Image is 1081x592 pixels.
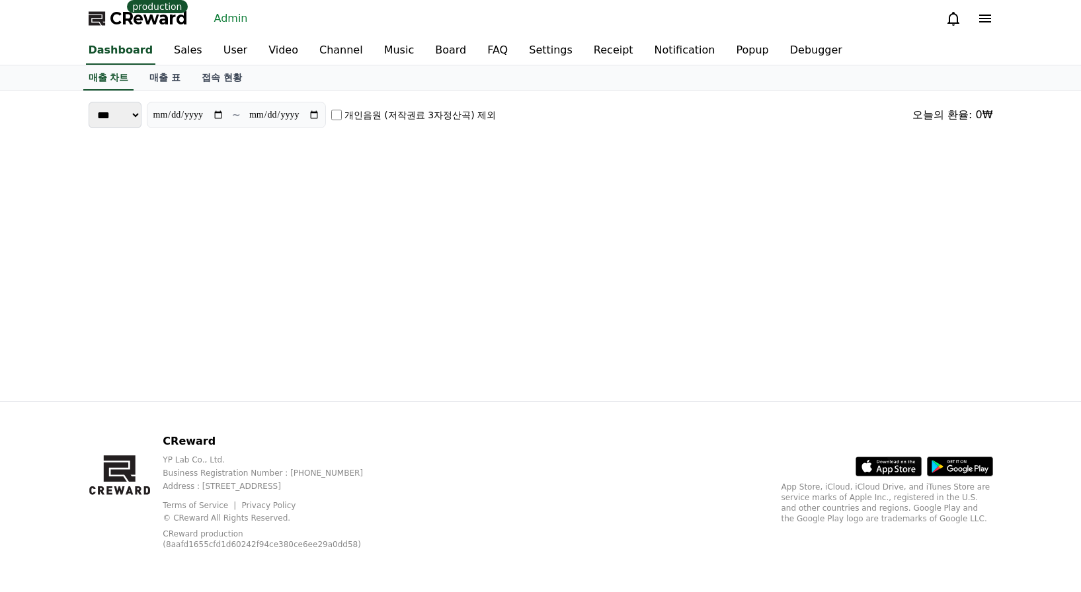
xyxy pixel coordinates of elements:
[518,37,583,65] a: Settings
[725,37,779,65] a: Popup
[139,65,191,91] a: 매출 표
[89,8,188,29] a: CReward
[209,8,253,29] a: Admin
[163,501,238,510] a: Terms of Service
[163,433,395,449] p: CReward
[163,513,395,523] p: © CReward All Rights Reserved.
[83,65,134,91] a: 매출 차트
[213,37,258,65] a: User
[344,108,496,122] label: 개인음원 (저작권료 3자정산곡) 제외
[4,419,87,452] a: Home
[110,439,149,450] span: Messages
[781,482,993,524] p: App Store, iCloud, iCloud Drive, and iTunes Store are service marks of Apple Inc., registered in ...
[780,37,853,65] a: Debugger
[232,107,241,123] p: ~
[583,37,644,65] a: Receipt
[424,37,477,65] a: Board
[242,501,296,510] a: Privacy Policy
[309,37,374,65] a: Channel
[191,65,253,91] a: 접속 현황
[171,419,254,452] a: Settings
[163,455,395,465] p: YP Lab Co., Ltd.
[163,37,213,65] a: Sales
[163,468,395,478] p: Business Registration Number : [PHONE_NUMBER]
[163,529,374,550] p: CReward production (8aafd1655cfd1d60242f94ce380ce6ee29a0dd58)
[87,419,171,452] a: Messages
[477,37,518,65] a: FAQ
[258,37,309,65] a: Video
[163,481,395,492] p: Address : [STREET_ADDRESS]
[86,37,156,65] a: Dashboard
[34,439,57,449] span: Home
[644,37,726,65] a: Notification
[374,37,425,65] a: Music
[110,8,188,29] span: CReward
[196,439,228,449] span: Settings
[912,107,993,123] div: 오늘의 환율: 0₩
